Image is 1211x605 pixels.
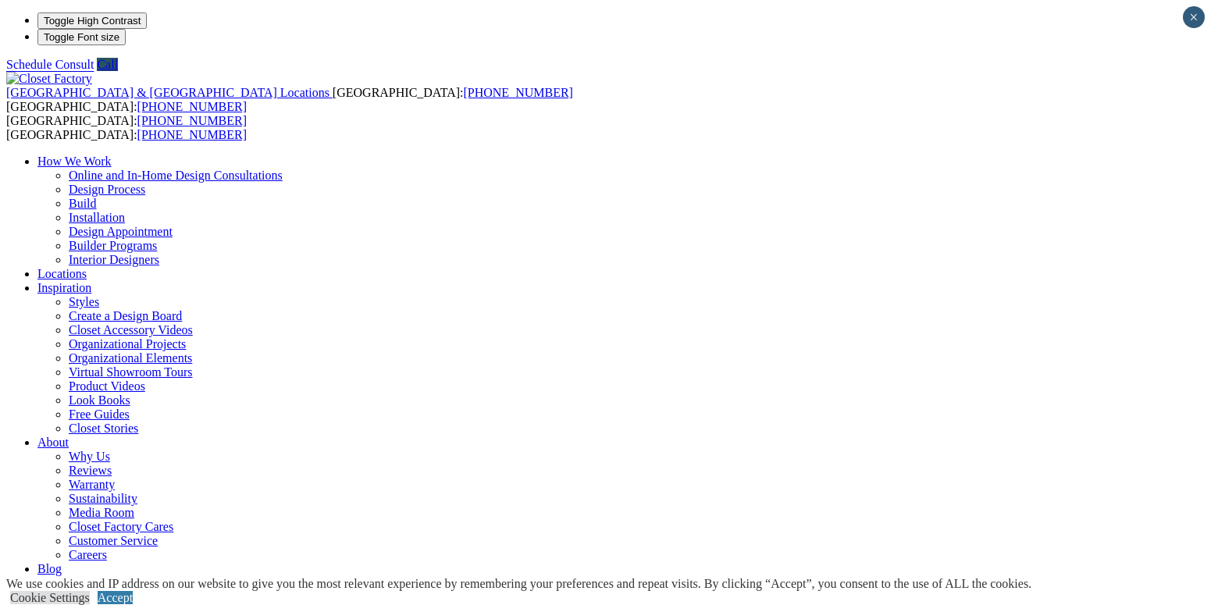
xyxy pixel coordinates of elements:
a: Why Us [69,450,110,463]
a: Build [69,197,97,210]
a: Careers [69,548,107,561]
a: Accept [98,591,133,604]
span: [GEOGRAPHIC_DATA]: [GEOGRAPHIC_DATA]: [6,114,247,141]
a: Free Guides [69,407,130,421]
a: Franchising [37,576,97,589]
a: Online and In-Home Design Consultations [69,169,283,182]
a: Locations [37,267,87,280]
a: Customer Service [69,534,158,547]
a: Cookie Settings [10,591,90,604]
a: Look Books [69,393,130,407]
a: Closet Accessory Videos [69,323,193,336]
a: Call [97,58,118,71]
span: [GEOGRAPHIC_DATA]: [GEOGRAPHIC_DATA]: [6,86,573,113]
a: Product Videos [69,379,145,393]
button: Toggle High Contrast [37,12,147,29]
a: Closet Factory Cares [69,520,173,533]
a: Installation [69,211,125,224]
span: Toggle High Contrast [44,15,141,27]
a: Media Room [69,506,134,519]
a: Schedule Consult [6,58,94,71]
a: Create a Design Board [69,309,182,322]
a: [PHONE_NUMBER] [137,128,247,141]
a: Sustainability [69,492,137,505]
button: Toggle Font size [37,29,126,45]
div: We use cookies and IP address on our website to give you the most relevant experience by remember... [6,577,1031,591]
a: Closet Stories [69,422,138,435]
a: Design Process [69,183,145,196]
a: Virtual Showroom Tours [69,365,193,379]
a: About [37,436,69,449]
a: Organizational Elements [69,351,192,365]
a: Styles [69,295,99,308]
a: Organizational Projects [69,337,186,351]
button: Close [1183,6,1205,28]
img: Closet Factory [6,72,92,86]
a: Design Appointment [69,225,173,238]
a: Reviews [69,464,112,477]
a: [PHONE_NUMBER] [137,114,247,127]
a: [GEOGRAPHIC_DATA] & [GEOGRAPHIC_DATA] Locations [6,86,333,99]
a: [PHONE_NUMBER] [463,86,572,99]
a: Blog [37,562,62,575]
a: Warranty [69,478,115,491]
a: Interior Designers [69,253,159,266]
a: How We Work [37,155,112,168]
span: [GEOGRAPHIC_DATA] & [GEOGRAPHIC_DATA] Locations [6,86,329,99]
a: Inspiration [37,281,91,294]
span: Toggle Font size [44,31,119,43]
a: Builder Programs [69,239,157,252]
a: [PHONE_NUMBER] [137,100,247,113]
